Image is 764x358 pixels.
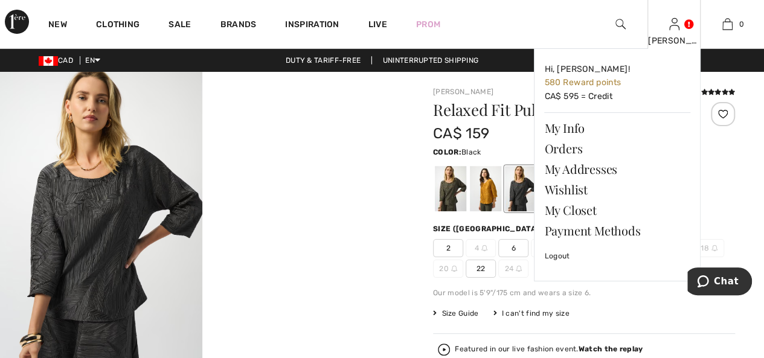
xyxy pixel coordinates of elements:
[466,239,496,257] span: 4
[711,245,717,251] img: ring-m.svg
[669,17,679,31] img: My Info
[493,308,569,319] div: I can't find my size
[438,344,450,356] img: Watch the replay
[505,166,536,211] div: Black
[466,260,496,278] span: 22
[544,77,621,88] span: 580 Reward points
[498,239,528,257] span: 6
[669,18,679,30] a: Sign In
[470,166,501,211] div: Medallion
[5,10,29,34] img: 1ère Avenue
[579,345,643,353] strong: Watch the replay
[461,148,481,156] span: Black
[455,345,643,353] div: Featured in our live fashion event.
[85,56,100,65] span: EN
[451,266,457,272] img: ring-m.svg
[433,102,685,118] h1: Relaxed Fit Pullover Style 253002
[701,17,754,31] a: 0
[544,118,690,138] a: My Info
[96,19,140,32] a: Clothing
[416,18,440,31] a: Prom
[544,64,629,74] span: Hi, [PERSON_NAME]!
[544,220,690,241] a: Payment Methods
[39,56,78,65] span: CAD
[169,19,191,32] a: Sale
[544,241,690,271] a: Logout
[433,260,463,278] span: 20
[544,179,690,200] a: Wishlist
[516,266,522,272] img: ring-m.svg
[722,17,733,31] img: My Bag
[648,34,701,47] div: [PERSON_NAME]
[433,287,735,298] div: Our model is 5'9"/175 cm and wears a size 6.
[368,18,387,31] a: Live
[739,19,743,30] span: 0
[433,125,489,142] span: CA$ 159
[433,223,635,234] div: Size ([GEOGRAPHIC_DATA]/[GEOGRAPHIC_DATA]):
[433,88,493,96] a: [PERSON_NAME]
[39,56,58,66] img: Canadian Dollar
[544,59,690,107] a: Hi, [PERSON_NAME]! 580 Reward pointsCA$ 595 = Credit
[48,19,67,32] a: New
[544,138,690,159] a: Orders
[433,239,463,257] span: 2
[544,200,690,220] a: My Closet
[544,159,690,179] a: My Addresses
[687,267,752,298] iframe: Opens a widget where you can chat to one of our agents
[433,308,478,319] span: Size Guide
[481,245,487,251] img: ring-m.svg
[285,19,339,32] span: Inspiration
[433,148,461,156] span: Color:
[435,166,466,211] div: Avocado
[615,17,626,31] img: search the website
[202,72,405,173] video: Your browser does not support the video tag.
[498,260,528,278] span: 24
[220,19,257,32] a: Brands
[694,239,724,257] span: 18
